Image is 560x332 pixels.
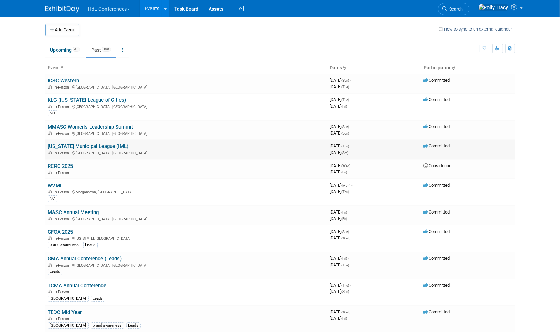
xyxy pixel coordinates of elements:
a: MASC Annual Meeting [48,209,99,216]
span: Committed [424,97,450,102]
span: Committed [424,209,450,215]
span: In-Person [54,131,71,136]
a: GMA Annual Conference (Leads) [48,256,122,262]
span: [DATE] [330,283,351,288]
img: In-Person Event [48,317,52,320]
div: NC [48,110,57,116]
div: [US_STATE], [GEOGRAPHIC_DATA] [48,235,324,241]
span: [DATE] [330,84,349,89]
span: - [350,283,351,288]
div: brand awareness [48,242,81,248]
img: In-Person Event [48,217,52,220]
div: Leads [83,242,98,248]
span: (Thu) [342,144,349,148]
span: (Fri) [342,257,347,260]
div: Morgantown, [GEOGRAPHIC_DATA] [48,189,324,194]
a: Past100 [86,44,116,57]
div: [GEOGRAPHIC_DATA] [48,322,89,329]
span: (Wed) [342,236,351,240]
span: Considering [424,163,452,168]
span: [DATE] [330,124,351,129]
span: [DATE] [330,163,353,168]
span: (Sun) [342,290,349,294]
span: (Thu) [342,190,349,194]
div: [GEOGRAPHIC_DATA], [GEOGRAPHIC_DATA] [48,216,324,221]
a: Sort by Start Date [342,65,346,70]
span: [DATE] [330,262,349,267]
span: In-Person [54,217,71,221]
span: In-Person [54,105,71,109]
span: Committed [424,229,450,234]
span: [DATE] [330,229,351,234]
img: In-Person Event [48,131,52,135]
span: - [352,163,353,168]
span: In-Person [54,317,71,321]
span: In-Person [54,290,71,294]
span: 31 [73,47,80,52]
span: - [350,97,351,102]
span: [DATE] [330,150,349,155]
span: [DATE] [330,289,349,294]
a: GFOA 2025 [48,229,73,235]
span: In-Person [54,171,71,175]
span: Committed [424,143,450,148]
span: (Mon) [342,184,351,187]
a: Sort by Participation Type [452,65,455,70]
span: In-Person [54,236,71,241]
span: - [350,143,351,148]
th: Event [45,62,327,74]
th: Participation [421,62,515,74]
span: (Sun) [342,79,349,82]
span: In-Person [54,85,71,90]
button: Add Event [45,24,79,36]
span: Search [447,6,463,12]
span: [DATE] [330,78,351,83]
img: In-Person Event [48,263,52,267]
span: (Tue) [342,85,349,89]
span: (Sun) [342,131,349,135]
span: (Wed) [342,164,351,168]
span: Committed [424,183,450,188]
a: TEDC Mid Year [48,309,82,315]
div: [GEOGRAPHIC_DATA] [48,296,89,302]
span: [DATE] [330,316,347,321]
span: Committed [424,124,450,129]
div: [GEOGRAPHIC_DATA], [GEOGRAPHIC_DATA] [48,150,324,155]
img: Polly Tracy [478,4,509,11]
span: Committed [424,309,450,314]
a: MMASC Women's Leadership Summit [48,124,133,130]
a: [US_STATE] Municipal League (IML) [48,143,129,149]
div: Leads [48,269,62,275]
span: - [348,209,349,215]
span: In-Person [54,263,71,268]
div: brand awareness [91,322,124,329]
span: (Fri) [342,105,347,108]
span: [DATE] [330,143,351,148]
span: - [350,229,351,234]
div: Leads [91,296,105,302]
a: KLC ([US_STATE] League of Cities) [48,97,126,103]
span: Committed [424,78,450,83]
div: [GEOGRAPHIC_DATA], [GEOGRAPHIC_DATA] [48,130,324,136]
a: RCRC 2025 [48,163,73,169]
a: TCMA Annual Conference [48,283,107,289]
a: Sort by Event Name [60,65,64,70]
span: - [348,256,349,261]
a: How to sync to an external calendar... [439,27,515,32]
img: In-Person Event [48,151,52,154]
a: Search [438,3,469,15]
img: In-Person Event [48,236,52,240]
span: (Fri) [342,317,347,320]
span: (Tue) [342,263,349,267]
div: [GEOGRAPHIC_DATA], [GEOGRAPHIC_DATA] [48,262,324,268]
span: In-Person [54,190,71,194]
span: [DATE] [330,235,351,240]
span: (Thu) [342,284,349,287]
span: [DATE] [330,209,349,215]
span: Committed [424,283,450,288]
div: Leads [126,322,141,329]
span: (Fri) [342,217,347,221]
img: In-Person Event [48,171,52,174]
span: [DATE] [330,183,353,188]
a: Upcoming31 [45,44,85,57]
